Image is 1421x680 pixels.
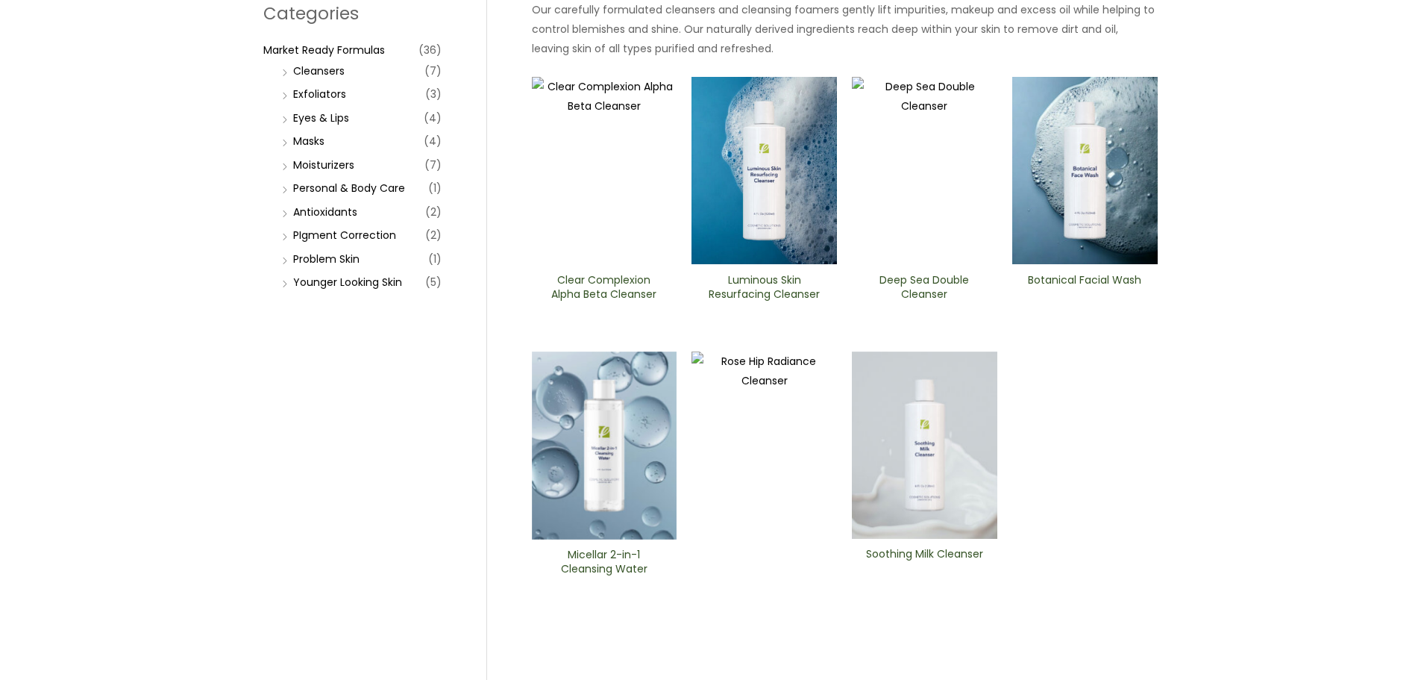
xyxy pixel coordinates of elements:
a: Exfoliators [293,87,346,102]
span: (4) [424,107,442,128]
img: Micellar 2-in-1 Cleansing Water [532,352,677,540]
a: Market Ready Formulas [263,43,385,57]
h2: Micellar 2-in-1 Cleansing Water [544,548,664,576]
a: Moisturizers [293,157,354,172]
img: Botanical Facial Wash [1012,77,1158,265]
span: (7) [424,60,442,81]
a: Micellar 2-in-1 Cleansing Water [544,548,664,581]
h2: Clear Complexion Alpha Beta ​Cleanser [544,273,664,302]
a: Personal & Body Care [293,181,405,196]
img: Clear Complexion Alpha Beta ​Cleanser [532,77,677,265]
a: Eyes & Lips [293,110,349,125]
img: Soothing Milk Cleanser [852,352,997,539]
span: (1) [428,249,442,269]
a: Deep Sea Double Cleanser [865,273,985,307]
a: Luminous Skin Resurfacing ​Cleanser [704,273,824,307]
a: Problem Skin [293,252,360,266]
a: PIgment Correction [293,228,396,243]
h2: Botanical Facial Wash [1025,273,1145,302]
span: (36) [418,40,442,60]
span: (4) [424,131,442,152]
a: Cleansers [293,63,345,78]
img: Deep Sea Double Cleanser [852,77,997,265]
span: (2) [425,202,442,222]
span: (5) [425,272,442,293]
a: Soothing Milk Cleanser [865,547,985,581]
span: (3) [425,84,442,105]
span: (1) [428,178,442,199]
a: Botanical Facial Wash [1025,273,1145,307]
span: (2) [425,225,442,246]
h2: Luminous Skin Resurfacing ​Cleanser [704,273,824,302]
a: Masks [293,134,324,149]
a: Clear Complexion Alpha Beta ​Cleanser [544,273,664,307]
a: Younger Looking Skin [293,275,402,290]
img: Luminous Skin Resurfacing ​Cleanser [691,77,837,265]
h2: Deep Sea Double Cleanser [865,273,985,302]
h2: Soothing Milk Cleanser [865,547,985,575]
a: Antioxidants [293,205,357,219]
span: (7) [424,155,442,175]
